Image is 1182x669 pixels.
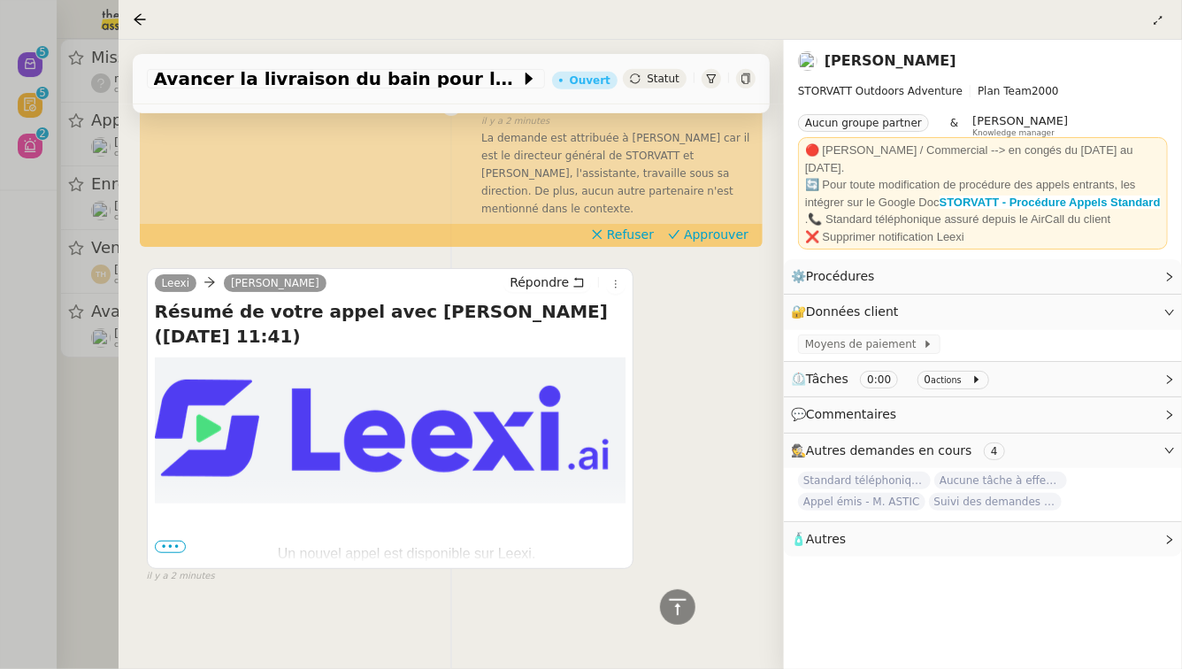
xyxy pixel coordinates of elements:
span: Un nouvel appel est disponible sur Leexi. [278,546,536,561]
span: Données client [806,304,899,319]
span: Standard téléphonique - octobre 2025 [798,472,931,489]
app-user-label: Knowledge manager [972,114,1068,137]
span: ⏲️ [791,372,996,386]
span: ••• [155,541,187,553]
span: Appel émis - M. ASTIC [798,493,925,511]
span: 🔐 [791,302,906,322]
small: actions [931,375,962,385]
div: ❌ Supprimer notification Leexi [805,228,1161,246]
span: Procédures [806,269,875,283]
nz-tag: 0:00 [860,371,898,388]
div: 🔄 Pour toute modification de procédure des appels entrants, les intégrer sur le Google Doc [805,176,1161,211]
h4: Résumé de votre appel avec [PERSON_NAME] ([DATE] 11:41) [155,299,626,349]
span: 0 [925,373,932,386]
span: Plan Team [978,85,1032,97]
span: Avancer la livraison du bain pour la gentionnière [154,70,520,88]
span: ⚙️ [791,266,883,287]
img: users%2FRcIDm4Xn1TPHYwgLThSv8RQYtaM2%2Favatar%2F95761f7a-40c3-4bb5-878d-fe785e6f95b2 [798,51,817,71]
div: 🧴Autres [784,522,1182,557]
div: 🔴 [PERSON_NAME] / Commercial --> en congés du [DATE] au [DATE]. [805,142,1161,176]
a: [PERSON_NAME] [825,52,956,69]
span: il y a 2 minutes [481,114,549,129]
span: STORVATT Outdoors Adventure [798,85,963,97]
div: .📞 Standard téléphonique assuré depuis le AirCall du client [805,211,1161,228]
div: Ouvert [570,75,610,86]
span: Autres [806,532,846,546]
span: & [950,114,958,137]
span: 🧴 [791,532,846,546]
span: Exécutant [533,101,584,111]
span: il y a 2 minutes [147,569,215,584]
span: Moyens de paiement [805,335,923,353]
img: leexi_mail_200dpi.png [155,380,609,477]
span: Refuser [607,226,654,243]
a: Leexi [155,275,196,291]
a: [PERSON_NAME] [224,275,326,291]
button: Approuver [661,225,756,244]
div: ⏲️Tâches 0:00 0actions [784,362,1182,396]
span: Suivi des demandes / procédures en cours Storvatt - Client [PERSON_NAME] Jeandet [929,493,1062,511]
span: Répondre [510,273,569,291]
div: 🕵️Autres demandes en cours 4 [784,434,1182,468]
span: 💬 [791,407,904,421]
span: a été modifié : [592,101,656,111]
span: Knowledge manager [972,128,1055,138]
span: Approuver [684,226,748,243]
span: Commentaires [806,407,896,421]
div: 🔐Données client [784,295,1182,329]
div: ⚙️Procédures [784,259,1182,294]
span: Le champ [481,101,525,111]
a: STORVATT - Procédure Appels Standard [940,196,1161,209]
span: Aucune tâche à effectuer [934,472,1067,489]
span: 🕵️ [791,443,1012,458]
span: [PERSON_NAME] [664,101,747,111]
nz-tag: Aucun groupe partner [798,114,929,132]
button: Refuser [584,225,661,244]
span: La demande est attribuée à [PERSON_NAME] car il est le directeur général de STORVATT et [PERSON_N... [481,132,749,215]
nz-tag: 4 [984,442,1005,460]
span: Tâches [806,372,848,386]
div: 💬Commentaires [784,397,1182,432]
span: 2000 [1032,85,1059,97]
span: [PERSON_NAME] [972,114,1068,127]
button: Répondre [503,273,591,292]
span: Statut [647,73,679,85]
span: Autres demandes en cours [806,443,972,458]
